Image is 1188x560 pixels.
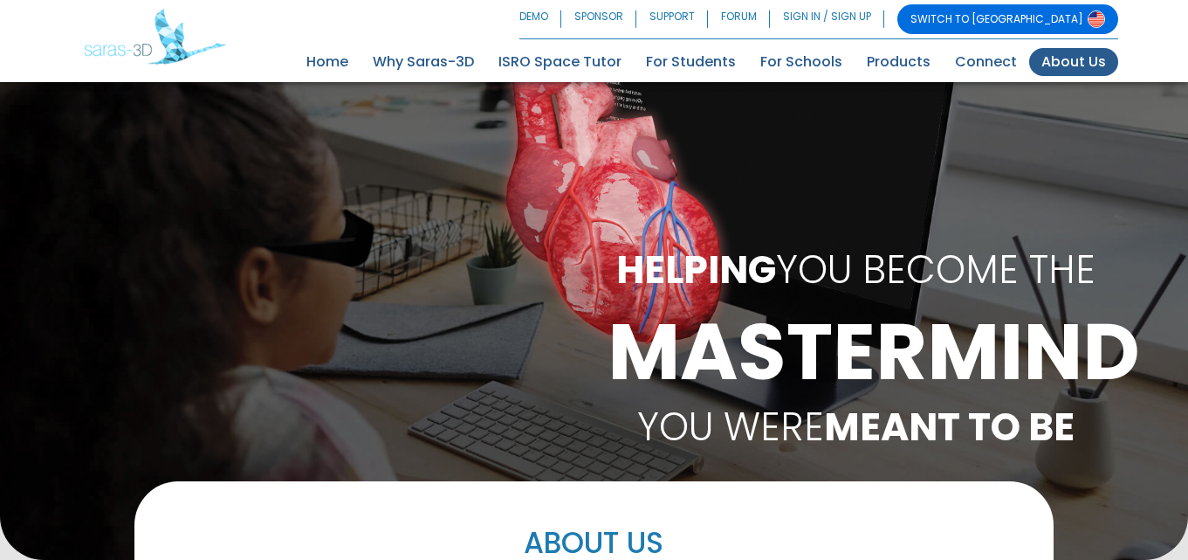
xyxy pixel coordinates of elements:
[616,243,776,296] b: HELPING
[943,48,1029,76] a: Connect
[855,48,943,76] a: Products
[634,48,748,76] a: For Students
[708,4,770,34] a: FORUM
[561,4,636,34] a: SPONSOR
[1088,10,1105,28] img: Switch to USA
[84,9,226,65] img: Saras 3D
[608,313,1105,391] h1: MASTERMIND
[636,4,708,34] a: SUPPORT
[608,241,1105,299] p: YOU BECOME THE
[294,48,361,76] a: Home
[897,4,1118,34] a: SWITCH TO [GEOGRAPHIC_DATA]
[770,4,884,34] a: SIGN IN / SIGN UP
[1029,48,1118,76] a: About Us
[519,4,561,34] a: DEMO
[486,48,634,76] a: ISRO Space Tutor
[748,48,855,76] a: For Schools
[824,400,1075,453] b: MEANT TO BE
[361,48,486,76] a: Why Saras-3D
[608,398,1105,456] p: YOU WERE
